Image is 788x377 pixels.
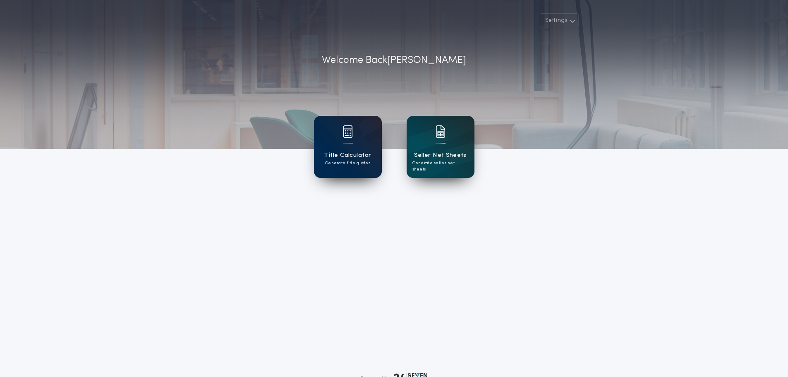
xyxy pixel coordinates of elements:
[436,125,445,138] img: card icon
[324,151,371,160] h1: Title Calculator
[325,160,370,166] p: Generate title quotes
[314,116,382,178] a: card iconTitle CalculatorGenerate title quotes
[407,116,474,178] a: card iconSeller Net SheetsGenerate seller net sheets
[414,151,467,160] h1: Seller Net Sheets
[343,125,353,138] img: card icon
[540,13,579,28] button: Settings
[322,53,466,68] p: Welcome Back [PERSON_NAME]
[412,160,469,173] p: Generate seller net sheets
